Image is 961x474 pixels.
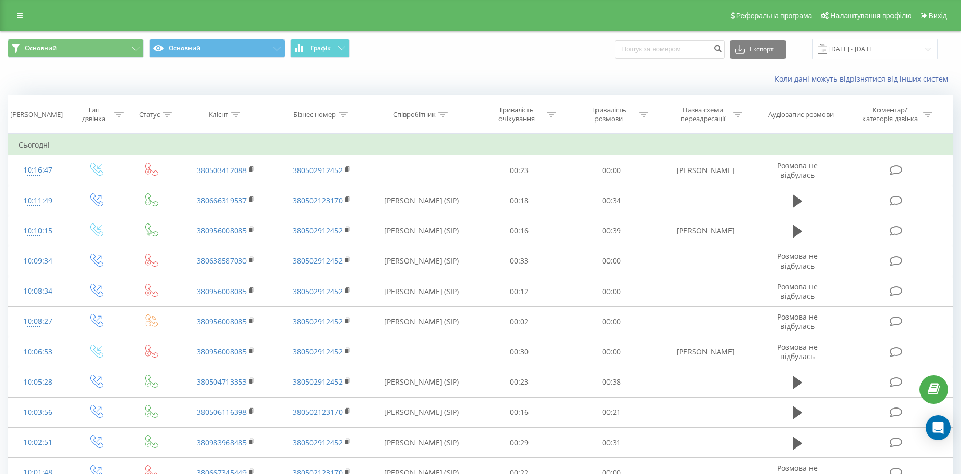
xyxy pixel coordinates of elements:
[293,226,343,235] a: 380502912452
[370,276,473,307] td: [PERSON_NAME] (SIP)
[565,307,658,337] td: 00:00
[197,226,247,235] a: 380956008085
[293,407,343,417] a: 380502123170
[370,428,473,458] td: [PERSON_NAME] (SIP)
[565,186,658,216] td: 00:34
[393,110,436,119] div: Співробітник
[736,11,813,20] span: Реферальна програма
[76,106,112,123] div: Тип дзвінка
[657,337,753,367] td: [PERSON_NAME]
[293,347,343,357] a: 380502912452
[19,432,57,453] div: 10:02:51
[565,155,658,186] td: 00:00
[293,195,343,205] a: 380502123170
[293,286,343,296] a: 380502912452
[197,165,247,175] a: 380503412088
[777,251,818,270] span: Розмова не відбулась
[489,106,544,123] div: Тривалість очікування
[19,191,57,211] div: 10:11:49
[19,221,57,241] div: 10:10:15
[615,40,725,59] input: Пошук за номером
[473,397,565,427] td: 00:16
[565,367,658,397] td: 00:38
[293,377,343,387] a: 380502912452
[25,44,57,52] span: Основний
[139,110,160,119] div: Статус
[473,246,565,276] td: 00:33
[197,317,247,326] a: 380956008085
[293,165,343,175] a: 380502912452
[19,342,57,362] div: 10:06:53
[197,286,247,296] a: 380956008085
[370,307,473,337] td: [PERSON_NAME] (SIP)
[8,135,953,155] td: Сьогодні
[473,216,565,246] td: 00:16
[777,282,818,301] span: Розмова не відбулась
[775,74,953,84] a: Коли дані можуть відрізнятися вiд інших систем
[197,347,247,357] a: 380956008085
[473,428,565,458] td: 00:29
[293,438,343,447] a: 380502912452
[473,186,565,216] td: 00:18
[370,216,473,246] td: [PERSON_NAME] (SIP)
[370,397,473,427] td: [PERSON_NAME] (SIP)
[293,110,336,119] div: Бізнес номер
[197,438,247,447] a: 380983968485
[581,106,637,123] div: Тривалість розмови
[565,216,658,246] td: 00:39
[929,11,947,20] span: Вихід
[777,312,818,331] span: Розмова не відбулась
[197,377,247,387] a: 380504713353
[768,110,834,119] div: Аудіозапис розмови
[293,317,343,326] a: 380502912452
[19,311,57,332] div: 10:08:27
[565,246,658,276] td: 00:00
[777,342,818,361] span: Розмова не відбулась
[8,39,144,58] button: Основний
[860,106,921,123] div: Коментар/категорія дзвінка
[19,160,57,180] div: 10:16:47
[830,11,911,20] span: Налаштування профілю
[370,367,473,397] td: [PERSON_NAME] (SIP)
[149,39,285,58] button: Основний
[565,337,658,367] td: 00:00
[565,397,658,427] td: 00:21
[730,40,786,59] button: Експорт
[657,216,753,246] td: [PERSON_NAME]
[370,246,473,276] td: [PERSON_NAME] (SIP)
[657,155,753,186] td: [PERSON_NAME]
[293,256,343,266] a: 380502912452
[777,161,818,180] span: Розмова не відбулась
[473,367,565,397] td: 00:23
[675,106,730,123] div: Назва схеми переадресації
[290,39,350,58] button: Графік
[209,110,228,119] div: Клієнт
[370,186,473,216] td: [PERSON_NAME] (SIP)
[473,155,565,186] td: 00:23
[473,307,565,337] td: 00:02
[197,256,247,266] a: 380638587030
[197,195,247,205] a: 380666319537
[565,276,658,307] td: 00:00
[19,372,57,392] div: 10:05:28
[19,281,57,301] div: 10:08:34
[473,276,565,307] td: 00:12
[10,110,63,119] div: [PERSON_NAME]
[310,45,331,52] span: Графік
[197,407,247,417] a: 380506116398
[473,337,565,367] td: 00:30
[926,415,951,440] div: Open Intercom Messenger
[565,428,658,458] td: 00:31
[19,402,57,423] div: 10:03:56
[19,251,57,271] div: 10:09:34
